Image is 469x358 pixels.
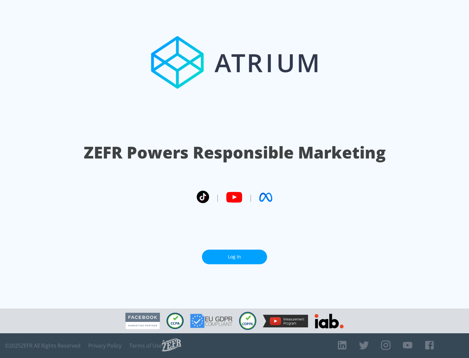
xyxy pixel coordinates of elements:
span: | [249,192,253,202]
a: Privacy Policy [88,342,121,349]
span: | [216,192,220,202]
img: IAB [315,314,344,328]
img: Facebook Marketing Partner [125,313,160,329]
span: © 2025 ZEFR All Rights Reserved [5,342,80,349]
img: COPPA Compliant [239,312,256,330]
h1: ZEFR Powers Responsible Marketing [84,141,386,164]
a: Log In [202,250,267,264]
img: CCPA Compliant [166,313,184,329]
img: GDPR Compliant [190,314,233,328]
a: Terms of Use [129,342,162,349]
img: YouTube Measurement Program [263,315,308,327]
